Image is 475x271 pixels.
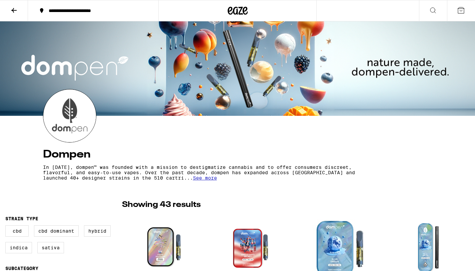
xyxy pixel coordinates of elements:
[34,225,79,237] label: CBD Dominant
[43,149,432,160] h4: Dompen
[193,175,217,181] span: See more
[122,199,201,211] p: Showing 43 results
[5,266,38,271] legend: Subcategory
[5,242,32,253] label: Indica
[5,225,29,237] label: CBD
[43,89,96,142] img: Dompen logo
[5,216,38,221] legend: Strain Type
[37,242,64,253] label: Sativa
[84,225,111,237] label: Hybrid
[43,165,374,181] p: In [DATE], dompen™ was founded with a mission to destigmatize cannabis and to offer consumers dis...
